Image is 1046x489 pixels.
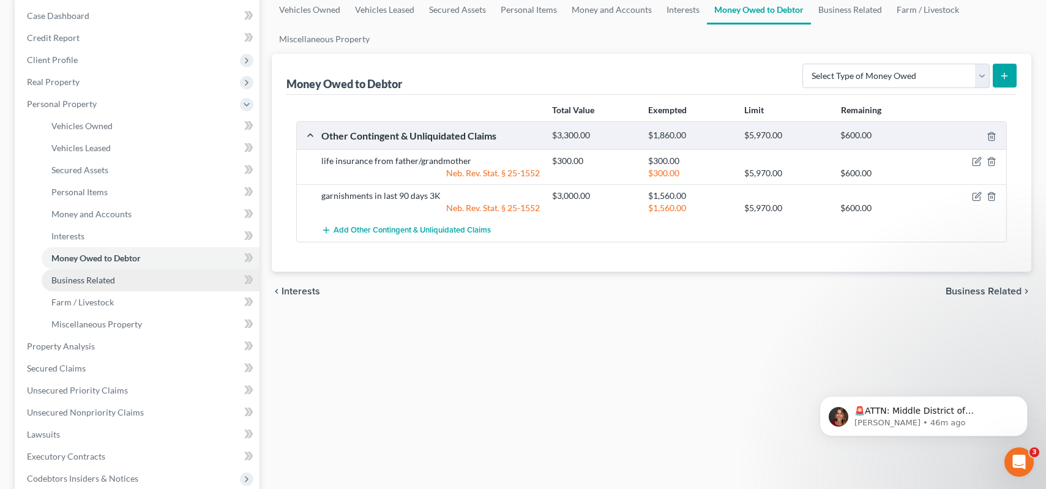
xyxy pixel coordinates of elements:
span: Business Related [946,286,1022,296]
span: Vehicles Owned [51,121,113,131]
div: garnishments in last 90 days 3K [315,190,546,202]
a: Interests [42,225,260,247]
span: Unsecured Nonpriority Claims [27,407,144,417]
span: Business Related [51,275,115,285]
a: Unsecured Nonpriority Claims [17,401,260,424]
iframe: Intercom notifications message [801,370,1046,456]
a: Money and Accounts [42,203,260,225]
span: Unsecured Priority Claims [27,385,128,395]
span: Interests [282,286,320,296]
div: Other Contingent & Unliquidated Claims [315,129,546,142]
div: Neb. Rev. Stat. § 25-1552 [315,167,546,179]
div: $3,000.00 [546,190,642,202]
button: Add Other Contingent & Unliquidated Claims [321,219,491,242]
span: Interests [51,231,84,241]
div: $600.00 [834,167,930,179]
a: Secured Assets [42,159,260,181]
a: Business Related [42,269,260,291]
div: life insurance from father/grandmother [315,155,546,167]
a: Lawsuits [17,424,260,446]
span: Client Profile [27,54,78,65]
a: Unsecured Priority Claims [17,379,260,401]
div: $1,560.00 [642,190,738,202]
div: Neb. Rev. Stat. § 25-1552 [315,202,546,214]
iframe: Intercom live chat [1004,447,1034,477]
a: Secured Claims [17,357,260,379]
div: Money Owed to Debtor [286,77,405,91]
div: $600.00 [834,202,930,214]
a: Case Dashboard [17,5,260,27]
span: Money and Accounts [51,209,132,219]
span: Real Property [27,77,80,87]
span: Miscellaneous Property [51,319,142,329]
span: Money Owed to Debtor [51,253,141,263]
span: 3 [1029,447,1039,457]
span: Case Dashboard [27,10,89,21]
span: Vehicles Leased [51,143,111,153]
a: Vehicles Leased [42,137,260,159]
div: $3,300.00 [546,130,642,141]
button: chevron_left Interests [272,286,320,296]
div: $5,970.00 [738,167,834,179]
span: Codebtors Insiders & Notices [27,473,138,483]
span: Farm / Livestock [51,297,114,307]
strong: Total Value [552,105,594,115]
div: $5,970.00 [738,130,834,141]
div: $600.00 [834,130,930,141]
div: $300.00 [642,155,738,167]
a: Miscellaneous Property [42,313,260,335]
i: chevron_right [1022,286,1031,296]
strong: Limit [744,105,764,115]
div: $1,560.00 [642,202,738,214]
a: Credit Report [17,27,260,49]
span: Property Analysis [27,341,95,351]
div: $1,860.00 [642,130,738,141]
span: Secured Assets [51,165,108,175]
i: chevron_left [272,286,282,296]
div: $5,970.00 [738,202,834,214]
div: $300.00 [546,155,642,167]
a: Personal Items [42,181,260,203]
a: Money Owed to Debtor [42,247,260,269]
strong: Exempted [648,105,687,115]
strong: Remaining [841,105,881,115]
a: Miscellaneous Property [272,24,377,54]
div: $300.00 [642,167,738,179]
a: Property Analysis [17,335,260,357]
span: Personal Property [27,99,97,109]
a: Farm / Livestock [42,291,260,313]
span: Personal Items [51,187,108,197]
span: Secured Claims [27,363,86,373]
span: Executory Contracts [27,451,105,461]
a: Executory Contracts [17,446,260,468]
button: Business Related chevron_right [946,286,1031,296]
span: Add Other Contingent & Unliquidated Claims [334,226,491,236]
span: Credit Report [27,32,80,43]
a: Vehicles Owned [42,115,260,137]
span: Lawsuits [27,429,60,439]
